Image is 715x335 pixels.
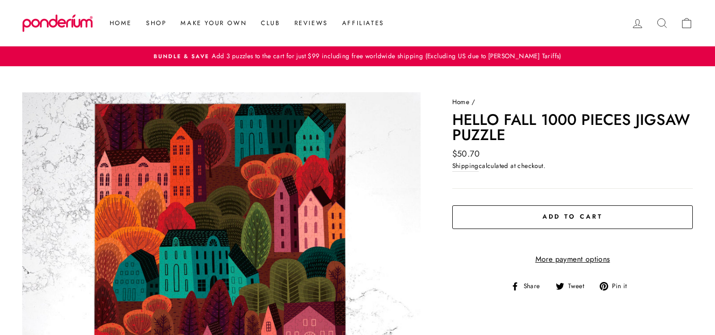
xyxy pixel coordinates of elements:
nav: breadcrumbs [452,97,693,107]
span: Share [522,281,547,291]
a: Bundle & SaveAdd 3 puzzles to the cart for just $99 including free worldwide shipping (Excluding ... [25,51,691,62]
h1: Hello Fall 1000 Pieces Jigsaw Puzzle [452,112,693,143]
a: Home [103,15,139,32]
a: Shipping [452,161,479,172]
a: More payment options [452,253,693,265]
a: Shop [139,15,173,32]
a: Affiliates [335,15,391,32]
span: Add 3 puzzles to the cart for just $99 including free worldwide shipping (Excluding US due to [PE... [209,51,561,61]
span: Bundle & Save [154,53,209,60]
span: / [472,97,475,106]
span: Add to cart [543,212,603,221]
div: calculated at checkout. [452,161,693,172]
span: Pin it [611,281,634,291]
span: $50.70 [452,148,480,160]
a: Home [452,97,470,106]
img: Ponderium [22,14,93,32]
span: Tweet [567,281,591,291]
a: Club [254,15,287,32]
a: Make Your Own [173,15,254,32]
ul: Primary [98,15,391,32]
button: Add to cart [452,205,693,229]
a: Reviews [287,15,335,32]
